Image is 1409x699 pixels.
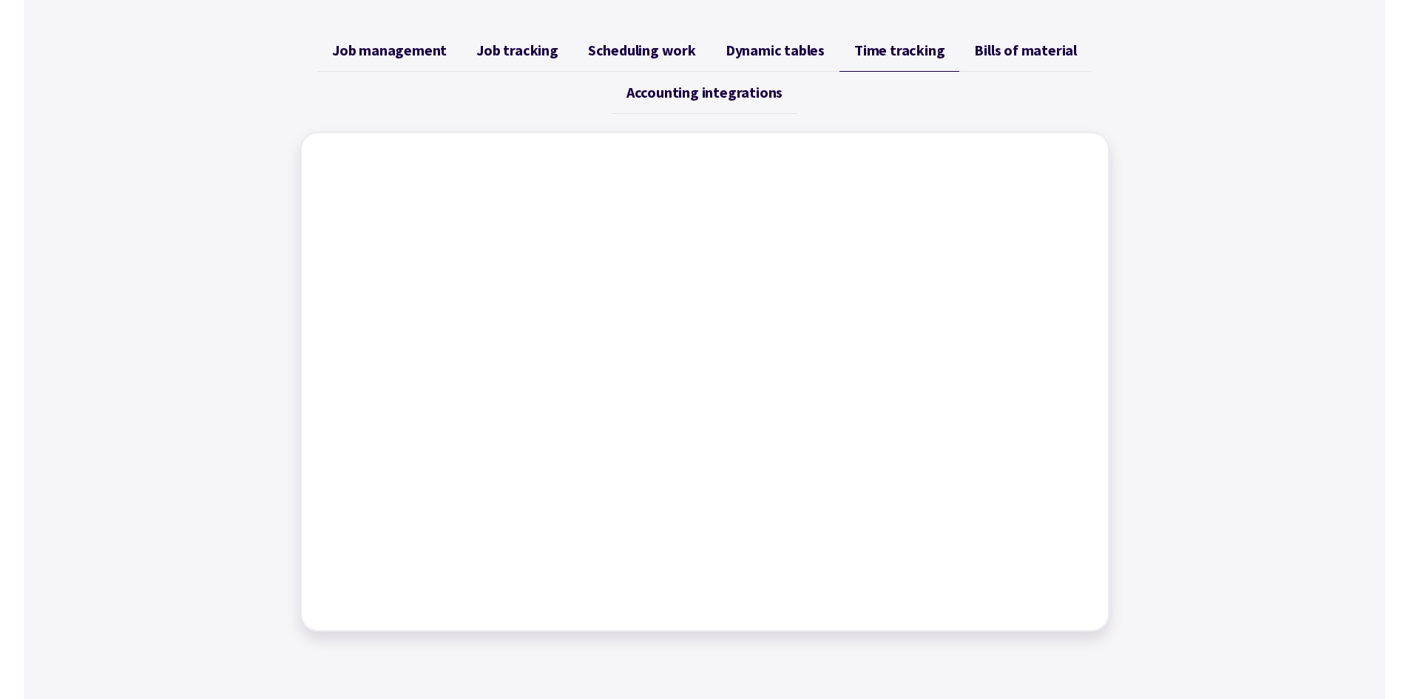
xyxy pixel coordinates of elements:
[626,84,783,101] span: Accounting integrations
[1163,539,1409,699] iframe: Chat Widget
[332,41,447,59] span: Job management
[854,41,945,59] span: Time tracking
[476,41,558,59] span: Job tracking
[317,148,1093,615] iframe: Factory - Tracking time worked and creating timesheets
[974,41,1077,59] span: Bills of material
[726,41,825,59] span: Dynamic tables
[588,41,696,59] span: Scheduling work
